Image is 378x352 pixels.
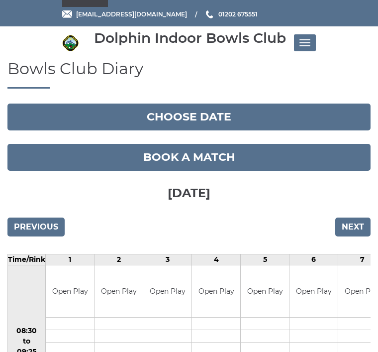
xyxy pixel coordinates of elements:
[204,9,258,19] a: Phone us 01202 675551
[94,30,286,46] div: Dolphin Indoor Bowls Club
[62,10,72,18] img: Email
[76,10,187,18] span: [EMAIL_ADDRESS][DOMAIN_NAME]
[94,265,143,318] td: Open Play
[241,254,289,265] td: 5
[46,254,94,265] td: 1
[7,218,65,236] input: Previous
[7,171,371,213] h3: [DATE]
[289,265,338,318] td: Open Play
[143,254,192,265] td: 3
[7,104,371,130] button: Choose date
[46,265,94,318] td: Open Play
[8,254,46,265] td: Time/Rink
[192,254,241,265] td: 4
[335,218,371,236] input: Next
[241,265,289,318] td: Open Play
[289,254,338,265] td: 6
[206,10,213,18] img: Phone us
[192,265,240,318] td: Open Play
[294,34,316,51] button: Toggle navigation
[94,254,143,265] td: 2
[143,265,191,318] td: Open Play
[62,9,187,19] a: Email [EMAIL_ADDRESS][DOMAIN_NAME]
[62,35,79,51] img: Dolphin Indoor Bowls Club
[218,10,258,18] span: 01202 675551
[7,144,371,171] a: Book a match
[7,60,371,89] h1: Bowls Club Diary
